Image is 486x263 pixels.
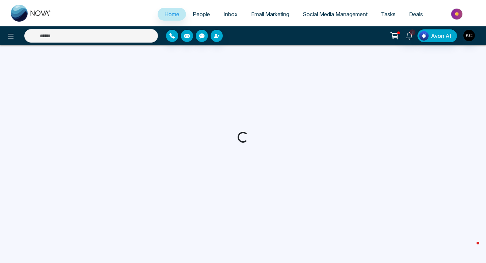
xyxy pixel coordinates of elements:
[251,11,289,18] span: Email Marketing
[223,11,238,18] span: Inbox
[401,29,417,41] a: 3
[402,8,430,21] a: Deals
[431,32,451,40] span: Avon AI
[217,8,244,21] a: Inbox
[296,8,374,21] a: Social Media Management
[186,8,217,21] a: People
[409,29,415,35] span: 3
[463,240,479,256] iframe: Intercom live chat
[463,30,475,41] img: User Avatar
[244,8,296,21] a: Email Marketing
[409,11,423,18] span: Deals
[417,29,457,42] button: Avon AI
[433,6,482,22] img: Market-place.gif
[381,11,396,18] span: Tasks
[158,8,186,21] a: Home
[193,11,210,18] span: People
[164,11,179,18] span: Home
[374,8,402,21] a: Tasks
[419,31,429,41] img: Lead Flow
[303,11,368,18] span: Social Media Management
[11,5,51,22] img: Nova CRM Logo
